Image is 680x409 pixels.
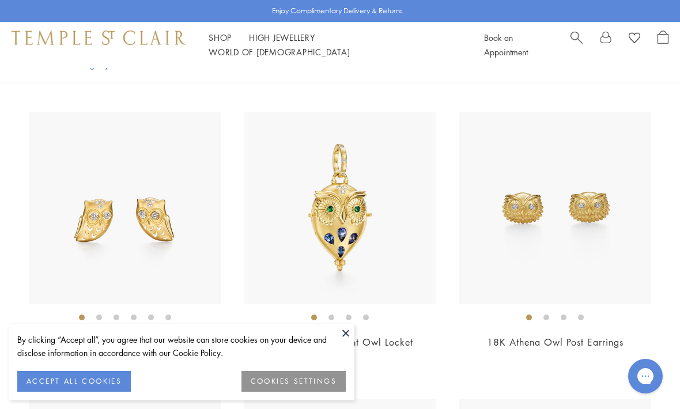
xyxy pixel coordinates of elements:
img: 18K Owlwood Post Earrings [29,112,221,304]
button: COOKIES SETTINGS [241,371,346,392]
a: 18K Athena Owl Post Earrings [487,336,624,349]
img: 18K Athena Owl Post Earrings [459,112,651,304]
nav: Main navigation [209,31,458,59]
a: World of [DEMOGRAPHIC_DATA]World of [DEMOGRAPHIC_DATA] [209,46,350,58]
a: ShopShop [209,32,232,43]
p: Enjoy Complimentary Delivery & Returns [272,5,403,17]
iframe: Gorgias live chat messenger [622,355,668,397]
button: ACCEPT ALL COOKIES [17,371,131,392]
a: Book an Appointment [484,32,528,58]
a: Open Shopping Bag [658,31,668,59]
a: High JewelleryHigh Jewellery [249,32,315,43]
div: By clicking “Accept all”, you agree that our website can store cookies on your device and disclos... [17,333,346,359]
a: View Wishlist [629,31,640,48]
a: Search [571,31,583,59]
img: 18K Tanzanite Night Owl Locket [244,112,436,304]
img: Temple St. Clair [12,31,186,44]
